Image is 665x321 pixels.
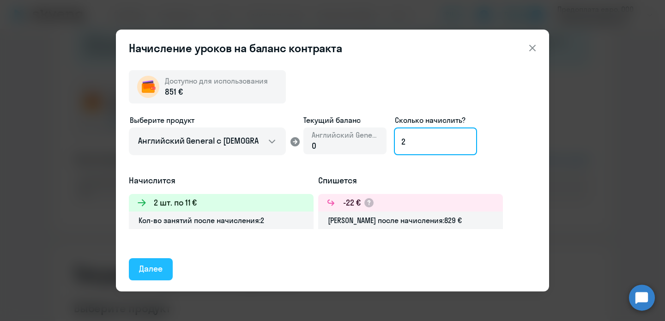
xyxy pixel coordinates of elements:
h5: Спишется [318,175,503,187]
span: Доступно для использования [165,76,268,85]
div: Далее [139,263,163,275]
span: Выберите продукт [130,115,194,125]
span: Текущий баланс [303,115,387,126]
div: [PERSON_NAME] после начисления: 829 € [318,212,503,229]
div: Кол-во занятий после начисления: 2 [129,212,314,229]
h3: -22 € [343,197,361,209]
span: Английский General [312,130,378,140]
span: 0 [312,140,316,151]
button: Далее [129,258,173,280]
h3: 2 шт. по 11 € [154,197,197,209]
span: Сколько начислить? [395,115,465,125]
span: 851 € [165,86,183,98]
h5: Начислится [129,175,314,187]
header: Начисление уроков на баланс контракта [116,41,549,55]
img: wallet-circle.png [137,76,159,98]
